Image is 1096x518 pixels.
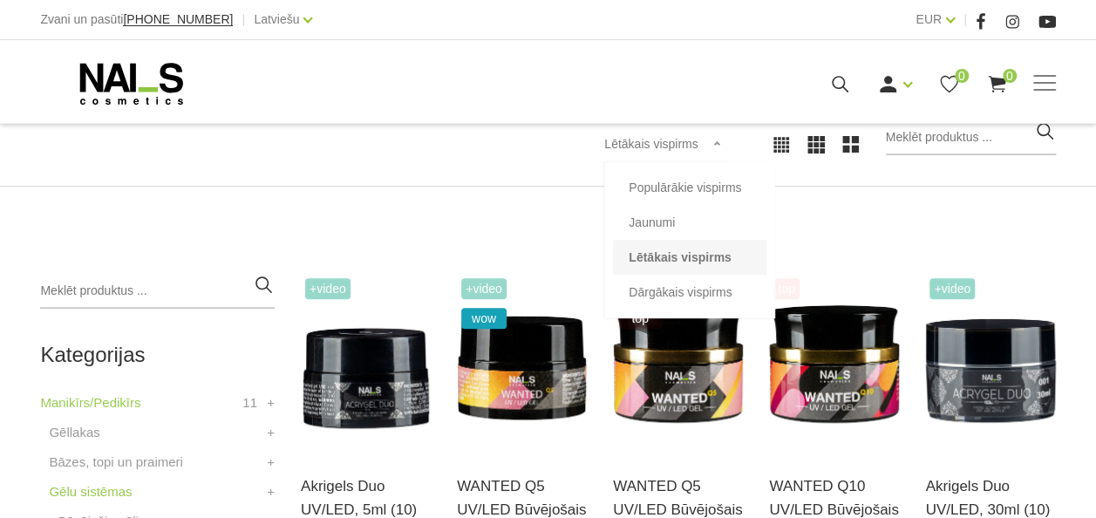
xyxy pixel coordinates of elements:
[301,274,431,453] img: Kas ir AKRIGELS “DUO GEL” un kādas problēmas tas risina?• Tas apvieno ērti modelējamā akrigela un...
[305,278,351,299] span: +Video
[49,481,132,502] a: Gēlu sistēmas
[929,278,975,299] span: +Video
[925,274,1055,453] img: Kas ir AKRIGELS “DUO GEL” un kādas problēmas tas risina?• Tas apvieno ērti modelējamā akrigela un...
[457,274,587,453] img: Gels WANTED NAILS cosmetics tehniķu komanda ir radījusi gelu, kas ilgi jau ir katra meistara mekl...
[254,9,299,30] a: Latviešu
[916,9,942,30] a: EUR
[267,422,275,443] a: +
[267,392,275,413] a: +
[938,73,960,95] a: 0
[461,308,507,329] span: wow
[40,274,275,309] input: Meklēt produktus ...
[40,392,140,413] a: Manikīrs/Pedikīrs
[613,205,766,240] li: Jaunumi
[955,69,969,83] span: 0
[40,9,233,31] div: Zvani un pasūti
[123,13,233,26] a: [PHONE_NUMBER]
[773,278,799,299] span: top
[267,481,275,502] a: +
[604,137,698,151] span: Lētākais vispirms
[267,452,275,473] a: +
[963,9,967,31] span: |
[613,275,766,310] li: Dārgākais vispirms
[769,274,899,453] img: Gels WANTED NAILS cosmetics tehniķu komanda ir radījusi gelu, kas ilgi jau ir katra meistara mekl...
[613,240,766,275] li: Lētākais vispirms
[123,12,233,26] span: [PHONE_NUMBER]
[986,73,1008,95] a: 0
[617,308,663,329] span: top
[49,422,99,443] a: Gēllakas
[49,452,182,473] a: Bāzes, topi un praimeri
[40,344,275,366] h2: Kategorijas
[461,278,507,299] span: +Video
[613,170,766,205] li: Populārākie vispirms
[1003,69,1017,83] span: 0
[886,120,1056,155] input: Meklēt produktus ...
[242,9,245,31] span: |
[242,392,257,413] span: 11
[613,274,743,453] img: Gels WANTED NAILS cosmetics tehniķu komanda ir radījusi gelu, kas ilgi jau ir katra meistara mekl...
